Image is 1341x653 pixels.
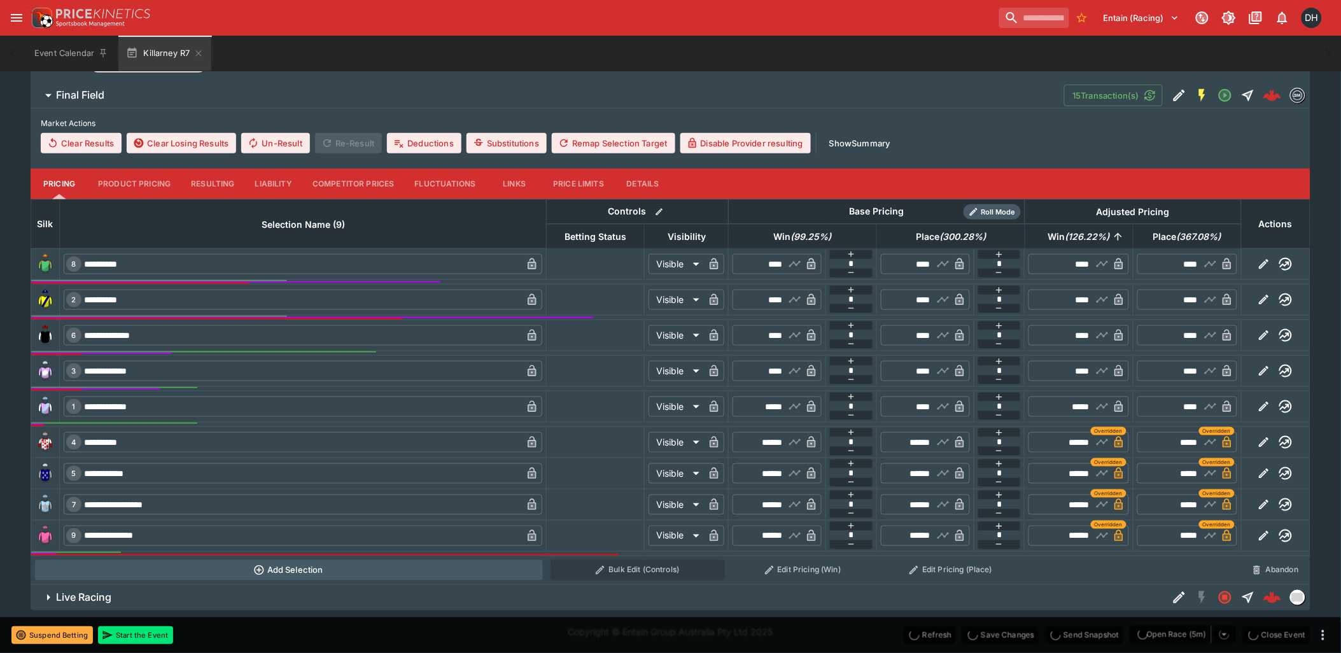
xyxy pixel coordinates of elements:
[939,229,986,244] em: ( 300.28 %)
[41,114,1300,133] label: Market Actions
[1244,6,1267,29] button: Documentation
[1291,88,1305,102] img: betmakers
[315,133,382,153] span: Re-Result
[5,6,28,29] button: open drawer
[1095,458,1123,467] span: Overridden
[1260,83,1285,108] a: fff1ba29-86fe-4878-a679-ade9b5b7b1d0
[27,36,116,71] button: Event Calendar
[1298,4,1326,32] button: David Howard
[31,83,1064,108] button: Final Field
[118,36,211,71] button: Killarney R7
[1191,6,1214,29] button: Connected to PK
[1271,6,1294,29] button: Notifications
[822,133,898,153] button: ShowSummary
[245,169,302,199] button: Liability
[56,88,104,102] h6: Final Field
[649,495,704,515] div: Visible
[1064,85,1163,106] button: 15Transaction(s)
[649,432,704,453] div: Visible
[241,133,309,153] button: Un-Result
[1245,560,1306,580] button: Abandon
[902,229,1000,244] span: Place(300.28%)
[649,526,704,546] div: Visible
[1291,591,1305,605] img: liveracing
[35,397,55,417] img: runner 1
[964,204,1021,220] div: Show/hide Price Roll mode configuration.
[551,560,725,580] button: Bulk Edit (Controls)
[649,290,704,310] div: Visible
[1168,84,1191,107] button: Edit Detail
[680,133,811,153] button: Disable Provider resulting
[733,560,873,580] button: Edit Pricing (Win)
[1168,586,1191,609] button: Edit Detail
[1263,87,1281,104] div: fff1ba29-86fe-4878-a679-ade9b5b7b1d0
[56,591,111,605] h6: Live Racing
[35,290,55,310] img: runner 2
[69,531,79,540] span: 9
[1191,84,1214,107] button: SGM Enabled
[127,133,236,153] button: Clear Losing Results
[1129,626,1237,643] div: split button
[1237,84,1260,107] button: Straight
[654,229,720,244] span: Visibility
[486,169,543,199] button: Links
[11,626,93,644] button: Suspend Betting
[35,463,55,484] img: runner 5
[31,199,60,248] th: Silk
[1218,6,1240,29] button: Toggle light/dark mode
[35,361,55,381] img: runner 3
[649,397,704,417] div: Visible
[35,325,55,346] img: runner 6
[1203,489,1231,498] span: Overridden
[1290,590,1305,605] div: liveracing
[1025,199,1241,224] th: Adjusted Pricing
[35,526,55,546] img: runner 9
[649,361,704,381] div: Visible
[551,229,640,244] span: Betting Status
[1214,84,1237,107] button: Open
[1065,229,1110,244] em: ( 126.22 %)
[69,331,79,340] span: 6
[1263,589,1281,607] div: cbeba991-d456-41ea-9840-e8d6258a7c52
[69,500,78,509] span: 7
[845,204,909,220] div: Base Pricing
[69,295,79,304] span: 2
[28,5,53,31] img: PriceKinetics Logo
[1290,88,1305,103] div: betmakers
[1203,521,1231,529] span: Overridden
[1260,585,1285,610] a: cbeba991-d456-41ea-9840-e8d6258a7c52
[543,169,614,199] button: Price Limits
[69,367,79,376] span: 3
[56,9,150,18] img: PriceKinetics
[35,560,543,580] button: Add Selection
[1263,589,1281,607] img: logo-cerberus--red.svg
[88,169,181,199] button: Product Pricing
[70,402,78,411] span: 1
[31,169,88,199] button: Pricing
[1218,590,1233,605] svg: Closed
[69,469,79,478] span: 5
[1218,88,1233,103] svg: Open
[1095,489,1123,498] span: Overridden
[651,204,668,220] button: Bulk edit
[387,133,461,153] button: Deductions
[1203,458,1231,467] span: Overridden
[31,585,1168,610] button: Live Racing
[976,207,1021,218] span: Roll Mode
[760,229,846,244] span: Win(99.25%)
[467,133,547,153] button: Substitutions
[1191,586,1214,609] button: SGM Disabled
[302,169,405,199] button: Competitor Prices
[547,199,729,224] th: Controls
[35,432,55,453] img: runner 4
[1177,229,1221,244] em: ( 367.08 %)
[41,133,122,153] button: Clear Results
[1139,229,1235,244] span: Place(367.08%)
[1203,427,1231,435] span: Overridden
[552,133,675,153] button: Remap Selection Target
[1316,628,1331,643] button: more
[881,560,1022,580] button: Edit Pricing (Place)
[98,626,173,644] button: Start the Event
[1263,87,1281,104] img: logo-cerberus--red.svg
